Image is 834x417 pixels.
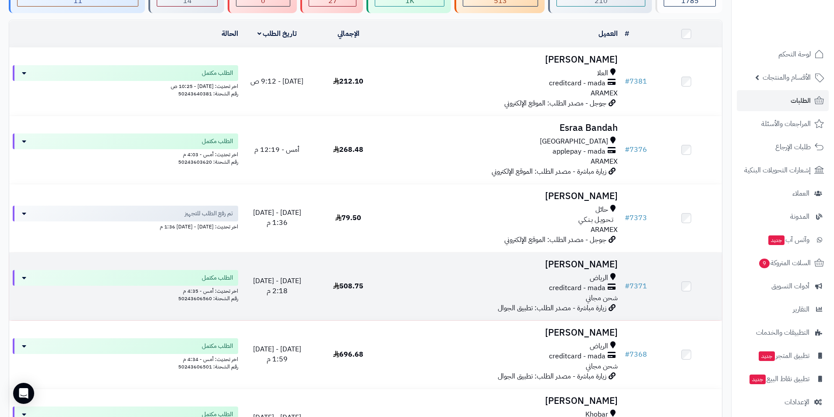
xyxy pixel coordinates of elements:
span: جوجل - مصدر الطلب: الموقع الإلكتروني [504,98,606,109]
h3: Esraa Bandah [387,123,618,133]
span: الأقسام والمنتجات [763,71,811,84]
span: # [625,144,630,155]
span: المدونة [790,210,809,223]
a: #7381 [625,76,647,87]
span: creditcard - mada [549,351,605,361]
h3: [PERSON_NAME] [387,55,618,65]
span: رقم الشحنة: 50243603620 [178,158,238,166]
a: #7371 [625,281,647,291]
span: المراجعات والأسئلة [761,118,811,130]
a: تاريخ الطلب [257,28,297,39]
span: رقم الشحنة: 50243606501 [178,363,238,371]
a: #7376 [625,144,647,155]
a: إشعارات التحويلات البنكية [737,160,829,181]
span: زيارة مباشرة - مصدر الطلب: تطبيق الجوال [498,371,606,382]
span: الرياض [590,341,608,351]
span: تطبيق المتجر [758,350,809,362]
div: اخر تحديث: أمس - 4:35 م [13,286,238,295]
a: # [625,28,629,39]
a: تطبيق المتجرجديد [737,345,829,366]
span: رقم الشحنة: 50243606560 [178,294,238,302]
span: ARAMEX [591,156,618,167]
span: 212.10 [333,76,363,87]
span: [DATE] - [DATE] 1:36 م [253,207,301,228]
span: العملاء [792,187,809,200]
a: الإعدادات [737,392,829,413]
span: العلا [597,68,608,78]
span: جوجل - مصدر الطلب: الموقع الإلكتروني [504,235,606,245]
span: زيارة مباشرة - مصدر الطلب: تطبيق الجوال [498,303,606,313]
a: تطبيق نقاط البيعجديد [737,368,829,389]
span: [DATE] - [DATE] 2:18 م [253,276,301,296]
span: # [625,349,630,360]
span: الطلب مكتمل [202,342,233,350]
span: [GEOGRAPHIC_DATA] [540,137,608,147]
a: الطلبات [737,90,829,111]
span: الطلب مكتمل [202,137,233,146]
a: السلات المتروكة9 [737,252,829,273]
span: رقم الشحنة: 50243640381 [178,90,238,98]
span: شحن مجاني [586,293,618,303]
span: 79.50 [335,213,361,223]
a: العملاء [737,183,829,204]
span: إشعارات التحويلات البنكية [744,164,811,176]
span: # [625,76,630,87]
span: التطبيقات والخدمات [756,326,809,339]
span: الطلبات [791,95,811,107]
span: # [625,213,630,223]
a: الحالة [222,28,238,39]
span: 508.75 [333,281,363,291]
span: وآتس آب [767,234,809,246]
span: جديد [768,235,785,245]
a: #7373 [625,213,647,223]
span: ARAMEX [591,88,618,98]
span: ARAMEX [591,224,618,235]
span: creditcard - mada [549,78,605,88]
span: creditcard - mada [549,283,605,293]
a: العميل [598,28,618,39]
span: السلات المتروكة [758,257,811,269]
a: الإجمالي [338,28,359,39]
h3: [PERSON_NAME] [387,191,618,201]
span: طلبات الإرجاع [775,141,811,153]
a: لوحة التحكم [737,44,829,65]
h3: [PERSON_NAME] [387,396,618,406]
h3: [PERSON_NAME] [387,328,618,338]
span: تـحـويـل بـنـكـي [578,215,613,225]
a: المراجعات والأسئلة [737,113,829,134]
span: حائل [595,205,608,215]
span: 9 [759,259,770,268]
a: وآتس آبجديد [737,229,829,250]
span: الإعدادات [785,396,809,408]
h3: [PERSON_NAME] [387,259,618,270]
span: أدوات التسويق [771,280,809,292]
a: المدونة [737,206,829,227]
a: التقارير [737,299,829,320]
a: طلبات الإرجاع [737,137,829,158]
div: اخر تحديث: [DATE] - 10:25 ص [13,81,238,90]
img: logo-2.png [774,7,826,25]
div: اخر تحديث: أمس - 4:34 م [13,354,238,363]
span: تطبيق نقاط البيع [749,373,809,385]
span: # [625,281,630,291]
span: شحن مجاني [586,361,618,371]
span: 268.48 [333,144,363,155]
span: جديد [759,351,775,361]
span: الرياض [590,273,608,283]
a: أدوات التسويق [737,276,829,297]
span: الطلب مكتمل [202,273,233,282]
span: لوحة التحكم [778,48,811,60]
div: Open Intercom Messenger [13,383,34,404]
span: [DATE] - [DATE] 1:59 م [253,344,301,364]
span: الطلب مكتمل [202,69,233,77]
a: التطبيقات والخدمات [737,322,829,343]
a: #7368 [625,349,647,360]
span: زيارة مباشرة - مصدر الطلب: الموقع الإلكتروني [492,166,606,177]
span: applepay - mada [552,147,605,157]
div: اخر تحديث: [DATE] - [DATE] 1:36 م [13,221,238,231]
span: 696.68 [333,349,363,360]
span: التقارير [793,303,809,315]
span: جديد [750,375,766,384]
span: تم رفع الطلب للتجهيز [185,209,233,218]
span: أمس - 12:19 م [254,144,299,155]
